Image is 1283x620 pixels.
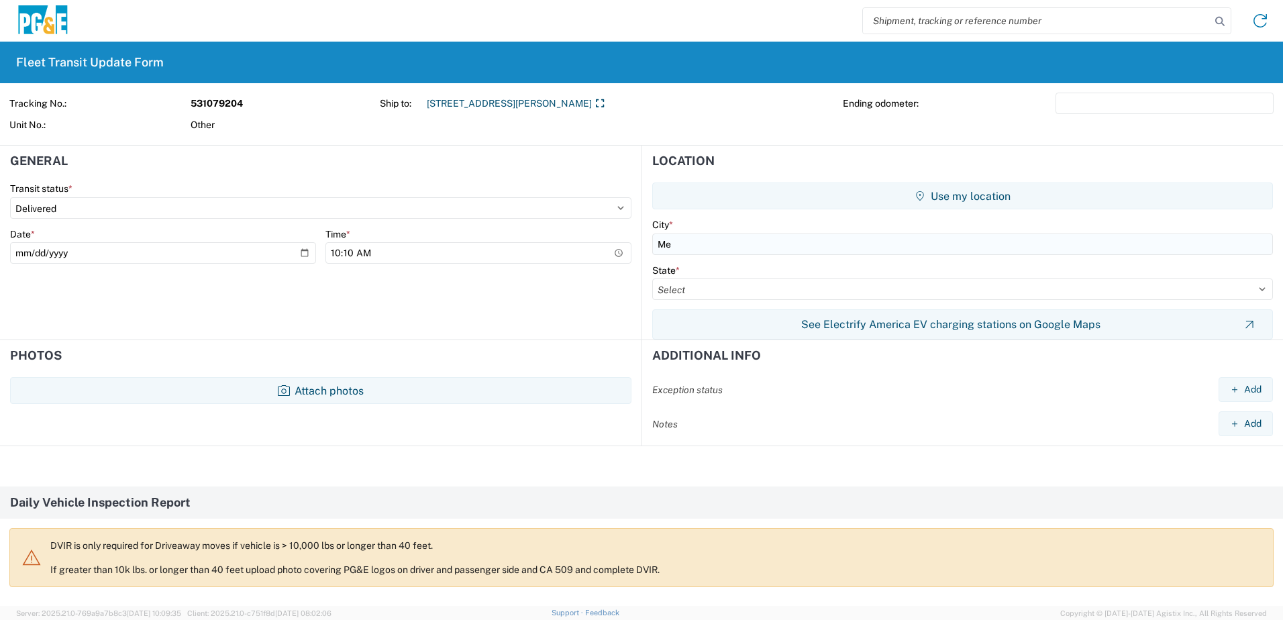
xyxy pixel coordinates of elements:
a: [STREET_ADDRESS][PERSON_NAME] [427,93,606,114]
a: Feedback [585,609,619,617]
button: Add [1219,377,1273,402]
span: See Electrify America EV charging stations on Google Maps [801,318,1100,331]
label: Exception status [652,384,723,396]
label: State [652,264,680,276]
h2: General [10,154,68,168]
button: See Electrify America EV charging stations on Google Maps [652,309,1273,340]
img: pge [16,5,70,37]
button: Add [1219,411,1273,436]
span: Copyright © [DATE]-[DATE] Agistix Inc., All Rights Reserved [1060,607,1267,619]
label: Notes [652,418,678,430]
span: Server: 2025.21.0-769a9a7b8c3 [16,609,181,617]
span: Unit No.: [9,114,191,136]
span: Daily Vehicle Inspection Report [10,497,191,509]
label: Transit status [10,183,72,195]
p: DVIR is only required for Driveaway moves if vehicle is > 10,000 lbs or longer than 40 feet. If g... [50,539,1262,576]
span: Ending odometer: [843,93,1056,114]
label: Time [325,228,350,240]
h2: Location [652,154,715,168]
strong: 531079204 [191,93,372,114]
span: [DATE] 10:09:35 [127,609,181,617]
label: City [652,219,673,231]
a: Support [552,609,585,617]
h2: Photos [10,349,62,362]
span: Client: 2025.21.0-c751f8d [187,609,331,617]
span: Other [191,114,372,136]
button: Attach photos [10,377,631,404]
label: Date [10,228,35,240]
h2: Additional Info [652,349,761,362]
button: Use my location [652,183,1273,209]
input: Shipment, tracking or reference number [863,8,1211,34]
span: Ship to: [380,93,427,114]
span: Tracking No.: [9,93,191,114]
h2: Fleet Transit Update Form [16,54,164,70]
span: [DATE] 08:02:06 [275,609,331,617]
